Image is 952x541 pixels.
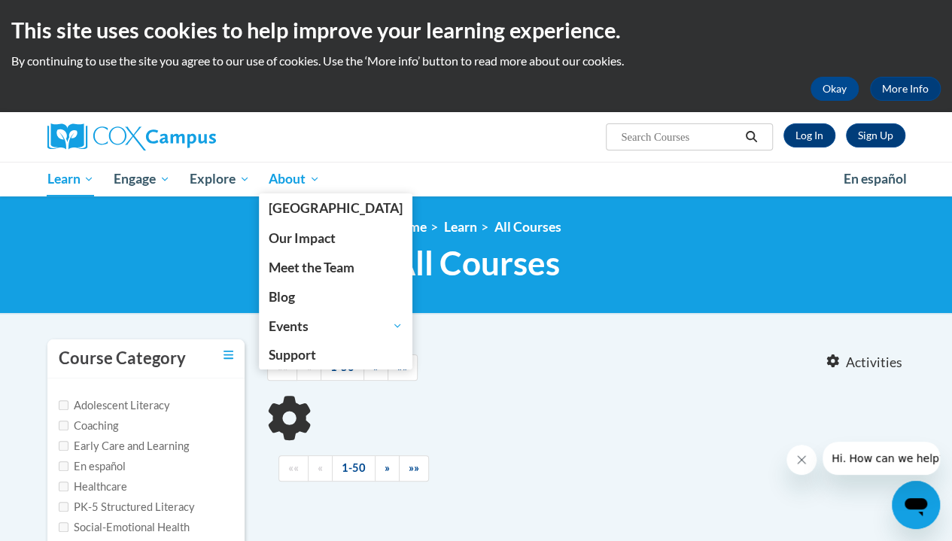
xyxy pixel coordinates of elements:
a: Next [375,455,400,482]
a: Support [259,340,412,369]
label: PK-5 Structured Literacy [59,499,195,515]
button: Okay [811,77,859,101]
a: Events [259,312,412,340]
iframe: Button to launch messaging window [892,481,940,529]
span: Our Impact [269,230,336,246]
iframe: Message from company [823,442,940,475]
a: En español [834,163,917,195]
a: Toggle collapse [224,347,233,363]
div: Main menu [36,162,917,196]
label: En español [59,458,126,475]
a: Log In [783,123,835,147]
input: Checkbox for Options [59,461,68,471]
a: Learn [38,162,105,196]
label: Social-Emotional Health [59,519,190,536]
span: En español [844,171,907,187]
p: By continuing to use the site you agree to our use of cookies. Use the ‘More info’ button to read... [11,53,941,69]
span: »» [409,461,419,474]
a: Cox Campus [47,123,318,150]
span: Explore [190,170,250,188]
a: Meet the Team [259,253,412,282]
a: Our Impact [259,223,412,253]
label: Adolescent Literacy [59,397,170,414]
input: Checkbox for Options [59,441,68,451]
a: Explore [180,162,260,196]
label: Healthcare [59,479,127,495]
a: Blog [259,282,412,312]
span: Events [269,317,403,335]
span: Meet the Team [269,260,354,275]
span: Learn [47,170,94,188]
span: Support [269,347,316,363]
input: Checkbox for Options [59,502,68,512]
h2: This site uses cookies to help improve your learning experience. [11,15,941,45]
span: » [385,461,390,474]
span: Engage [114,170,170,188]
span: Activities [846,354,902,371]
img: Cox Campus [47,123,216,150]
a: Begining [278,455,309,482]
button: Search [740,128,762,146]
label: Coaching [59,418,118,434]
a: More Info [870,77,941,101]
a: Engage [104,162,180,196]
iframe: Close message [786,445,817,475]
input: Checkbox for Options [59,421,68,430]
span: Blog [269,289,295,305]
a: Learn [444,219,477,235]
span: About [269,170,320,188]
input: Checkbox for Options [59,482,68,491]
span: «« [288,461,299,474]
a: Cox Campus [259,193,412,223]
a: All Courses [494,219,561,235]
a: 1-50 [332,455,376,482]
input: Search Courses [619,128,740,146]
a: Register [846,123,905,147]
input: Checkbox for Options [59,400,68,410]
span: Hi. How can we help? [9,11,122,23]
a: Previous [308,455,333,482]
input: Checkbox for Options [59,522,68,532]
a: About [259,162,330,196]
span: « [318,461,323,474]
h3: Course Category [59,347,186,370]
a: End [399,455,429,482]
span: All Courses [392,243,560,283]
label: Early Care and Learning [59,438,189,454]
span: [GEOGRAPHIC_DATA] [269,200,403,216]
